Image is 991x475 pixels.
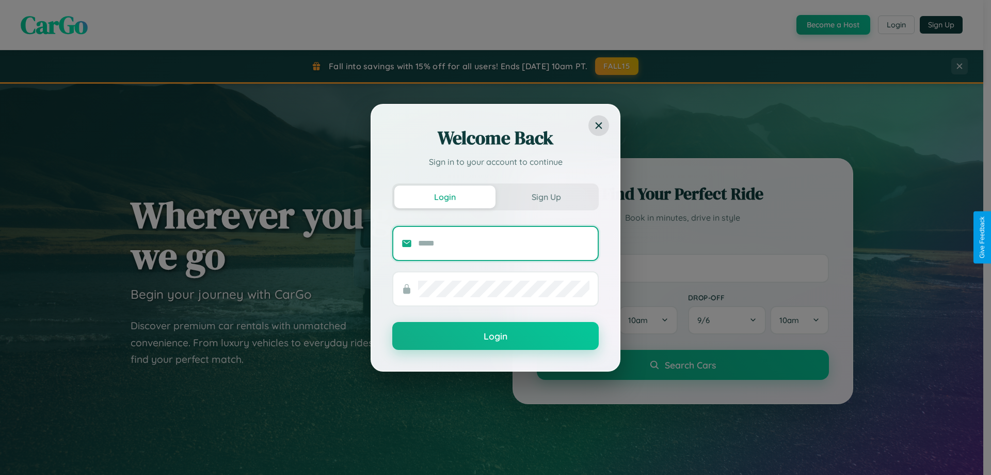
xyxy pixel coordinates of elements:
[392,156,599,168] p: Sign in to your account to continue
[394,186,495,208] button: Login
[979,217,986,258] div: Give Feedback
[495,186,597,208] button: Sign Up
[392,322,599,350] button: Login
[392,126,599,150] h2: Welcome Back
